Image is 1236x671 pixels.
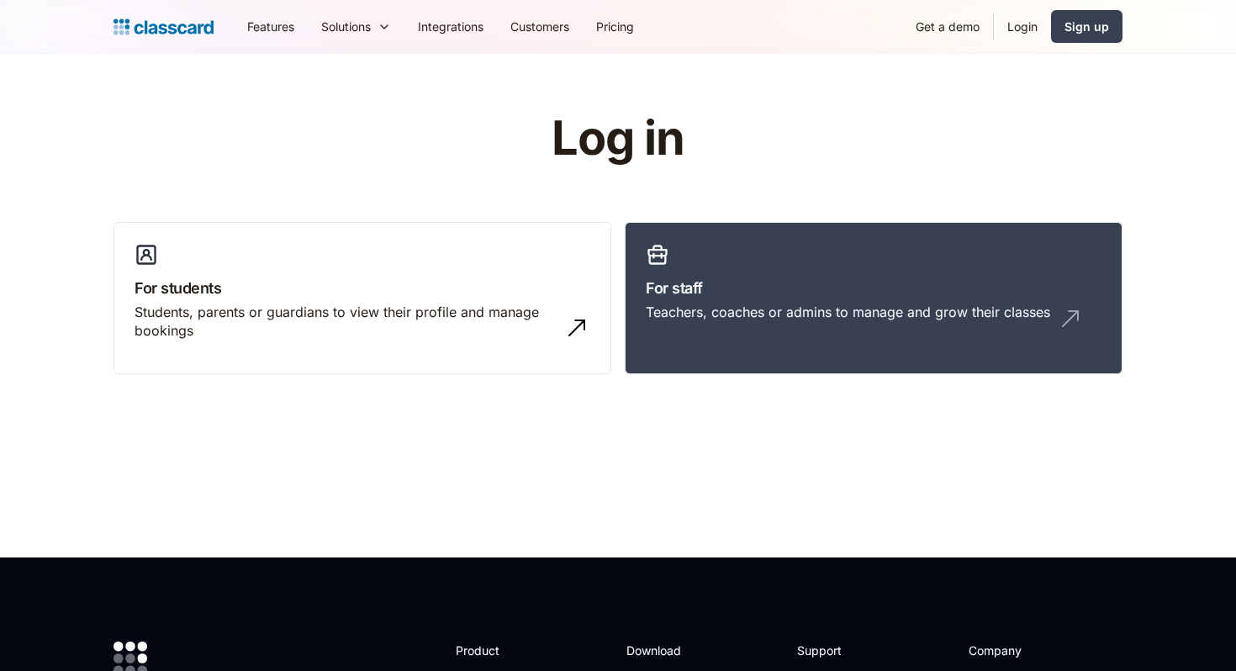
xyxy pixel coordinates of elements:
div: Students, parents or guardians to view their profile and manage bookings [135,303,557,341]
a: Sign up [1051,10,1122,43]
a: Integrations [404,8,497,45]
h2: Support [797,642,865,659]
a: For studentsStudents, parents or guardians to view their profile and manage bookings [114,222,611,375]
h2: Product [456,642,546,659]
a: Customers [497,8,583,45]
h2: Download [626,642,695,659]
h1: Log in [351,113,885,165]
a: Pricing [583,8,647,45]
h3: For staff [646,277,1101,299]
a: Get a demo [902,8,993,45]
h2: Company [969,642,1080,659]
a: Login [994,8,1051,45]
div: Solutions [308,8,404,45]
a: Logo [114,15,214,39]
h3: For students [135,277,590,299]
div: Sign up [1064,18,1109,35]
div: Solutions [321,18,371,35]
div: Teachers, coaches or admins to manage and grow their classes [646,303,1050,321]
a: Features [234,8,308,45]
a: For staffTeachers, coaches or admins to manage and grow their classes [625,222,1122,375]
